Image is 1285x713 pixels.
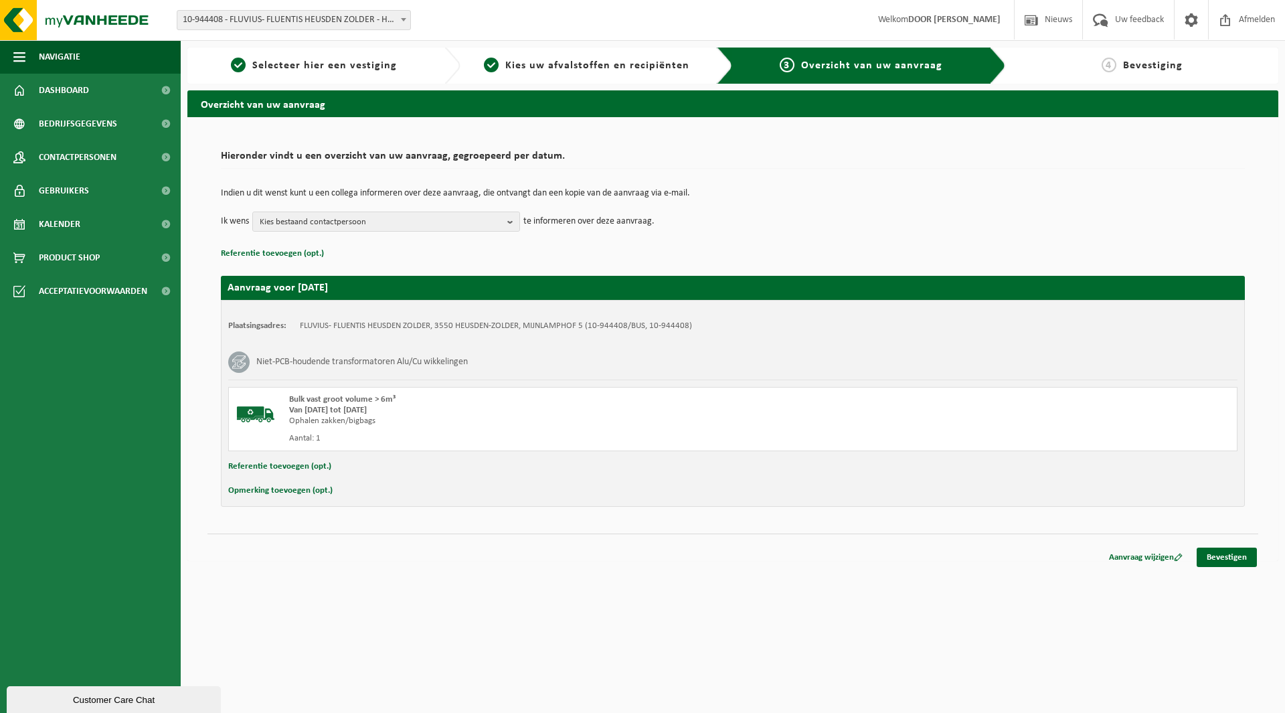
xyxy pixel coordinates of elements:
a: Aanvraag wijzigen [1099,548,1193,567]
span: Contactpersonen [39,141,116,174]
div: Ophalen zakken/bigbags [289,416,786,426]
p: Indien u dit wenst kunt u een collega informeren over deze aanvraag, die ontvangt dan een kopie v... [221,189,1245,198]
a: Bevestigen [1197,548,1257,567]
span: 1 [231,58,246,72]
strong: Aanvraag voor [DATE] [228,283,328,293]
span: Kies bestaand contactpersoon [260,212,502,232]
strong: DOOR [PERSON_NAME] [908,15,1001,25]
button: Referentie toevoegen (opt.) [221,245,324,262]
a: 1Selecteer hier een vestiging [194,58,434,74]
strong: Plaatsingsadres: [228,321,286,330]
span: 10-944408 - FLUVIUS- FLUENTIS HEUSDEN ZOLDER - HEUSDEN-ZOLDER [177,10,411,30]
span: 2 [484,58,499,72]
span: 10-944408 - FLUVIUS- FLUENTIS HEUSDEN ZOLDER - HEUSDEN-ZOLDER [177,11,410,29]
iframe: chat widget [7,684,224,713]
button: Opmerking toevoegen (opt.) [228,482,333,499]
span: Overzicht van uw aanvraag [801,60,942,71]
a: 2Kies uw afvalstoffen en recipiënten [467,58,707,74]
span: Kies uw afvalstoffen en recipiënten [505,60,689,71]
h3: Niet-PCB-houdende transformatoren Alu/Cu wikkelingen [256,351,468,373]
span: Bulk vast groot volume > 6m³ [289,395,396,404]
p: te informeren over deze aanvraag. [523,212,655,232]
h2: Overzicht van uw aanvraag [187,90,1278,116]
span: Dashboard [39,74,89,107]
span: 4 [1102,58,1116,72]
span: Bedrijfsgegevens [39,107,117,141]
div: Aantal: 1 [289,433,786,444]
span: Acceptatievoorwaarden [39,274,147,308]
td: FLUVIUS- FLUENTIS HEUSDEN ZOLDER, 3550 HEUSDEN-ZOLDER, MIJNLAMPHOF 5 (10-944408/BUS, 10-944408) [300,321,692,331]
span: Bevestiging [1123,60,1183,71]
span: 3 [780,58,794,72]
img: BL-SO-LV.png [236,394,276,434]
span: Kalender [39,208,80,241]
strong: Van [DATE] tot [DATE] [289,406,367,414]
p: Ik wens [221,212,249,232]
h2: Hieronder vindt u een overzicht van uw aanvraag, gegroepeerd per datum. [221,151,1245,169]
span: Navigatie [39,40,80,74]
span: Product Shop [39,241,100,274]
button: Kies bestaand contactpersoon [252,212,520,232]
span: Selecteer hier een vestiging [252,60,397,71]
span: Gebruikers [39,174,89,208]
button: Referentie toevoegen (opt.) [228,458,331,475]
